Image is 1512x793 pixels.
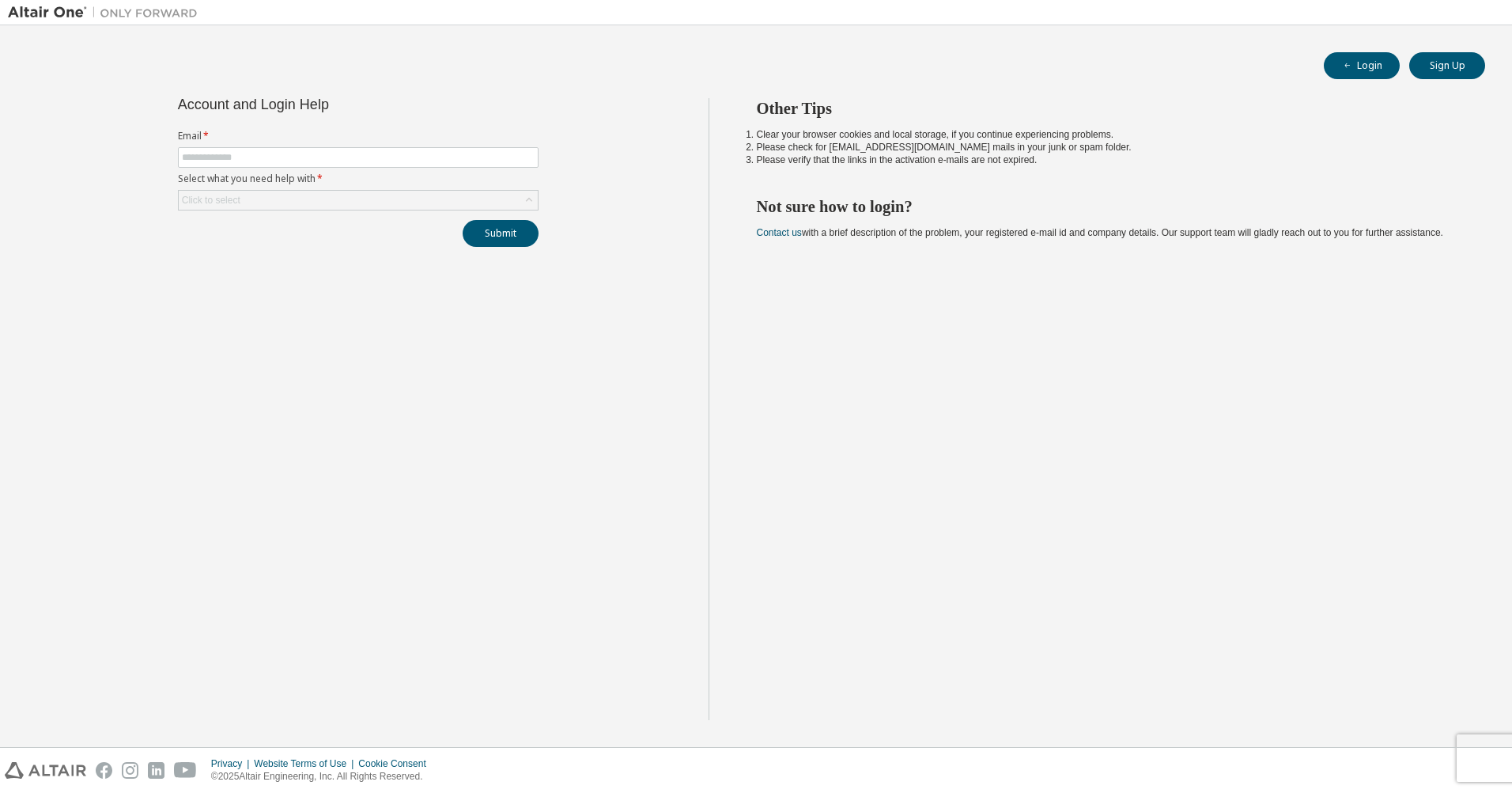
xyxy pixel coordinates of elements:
[211,770,436,784] p: © 2025 Altair Engineering, Inc. All Rights Reserved.
[757,227,802,238] a: Contact us
[8,5,206,21] img: Altair One
[178,98,467,111] div: Account and Login Help
[211,757,254,770] div: Privacy
[757,98,1457,119] h2: Other Tips
[463,220,539,247] button: Submit
[122,762,138,779] img: instagram.svg
[5,762,86,779] img: altair_logo.svg
[178,130,539,142] label: Email
[148,762,164,779] img: linkedin.svg
[174,762,197,779] img: youtube.svg
[358,757,435,770] div: Cookie Consent
[1409,52,1485,79] button: Sign Up
[757,227,1443,238] span: with a brief description of the problem, your registered e-mail id and company details. Our suppo...
[757,154,1457,166] li: Please verify that the links in the activation e-mails are not expired.
[179,191,538,210] div: Click to select
[178,173,539,185] label: Select what you need help with
[757,196,1457,217] h2: Not sure how to login?
[1324,52,1400,79] button: Login
[182,194,240,207] div: Click to select
[96,762,112,779] img: facebook.svg
[254,757,358,770] div: Website Terms of Use
[757,128,1457,141] li: Clear your browser cookies and local storage, if you continue experiencing problems.
[757,141,1457,154] li: Please check for [EMAIL_ADDRESS][DOMAIN_NAME] mails in your junk or spam folder.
